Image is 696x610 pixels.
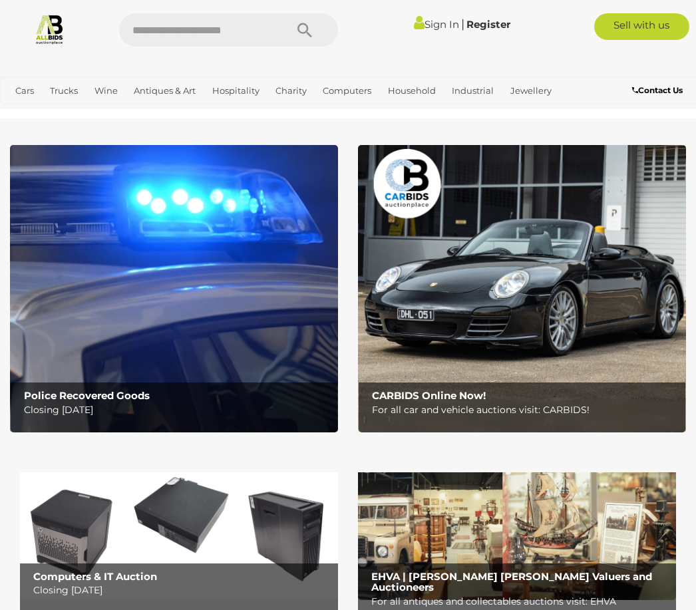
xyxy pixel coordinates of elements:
a: Police Recovered Goods Police Recovered Goods Closing [DATE] [10,145,338,432]
p: For all antiques and collectables auctions visit: EHVA [371,593,669,610]
a: Computers & IT Auction Computers & IT Auction Closing [DATE] [20,459,338,599]
p: For all car and vehicle auctions visit: CARBIDS! [372,402,679,418]
a: CARBIDS Online Now! CARBIDS Online Now! For all car and vehicle auctions visit: CARBIDS! [358,145,686,432]
a: Charity [270,80,312,102]
a: Contact Us [632,83,686,98]
a: Computers [317,80,377,102]
a: Cars [10,80,39,102]
p: Closing [DATE] [24,402,331,418]
img: Computers & IT Auction [20,459,338,599]
a: Wine [89,80,123,102]
p: Closing [DATE] [33,582,331,599]
a: Antiques & Art [128,80,201,102]
img: EHVA | Evans Hastings Valuers and Auctioneers [358,459,676,599]
img: CARBIDS Online Now! [358,145,686,432]
b: Police Recovered Goods [24,389,150,402]
a: Office [10,102,46,124]
a: Sports [51,102,89,124]
a: Hospitality [207,80,265,102]
b: CARBIDS Online Now! [372,389,486,402]
a: EHVA | Evans Hastings Valuers and Auctioneers EHVA | [PERSON_NAME] [PERSON_NAME] Valuers and Auct... [358,459,676,599]
b: EHVA | [PERSON_NAME] [PERSON_NAME] Valuers and Auctioneers [371,570,652,594]
a: [GEOGRAPHIC_DATA] [95,102,200,124]
img: Allbids.com.au [34,13,65,45]
a: Sell with us [594,13,689,40]
span: | [461,17,464,31]
a: Sign In [414,18,459,31]
a: Register [466,18,510,31]
button: Search [271,13,338,47]
b: Contact Us [632,85,683,95]
a: Industrial [446,80,499,102]
b: Computers & IT Auction [33,570,157,583]
img: Police Recovered Goods [10,145,338,432]
a: Household [383,80,441,102]
a: Trucks [45,80,83,102]
a: Jewellery [505,80,557,102]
